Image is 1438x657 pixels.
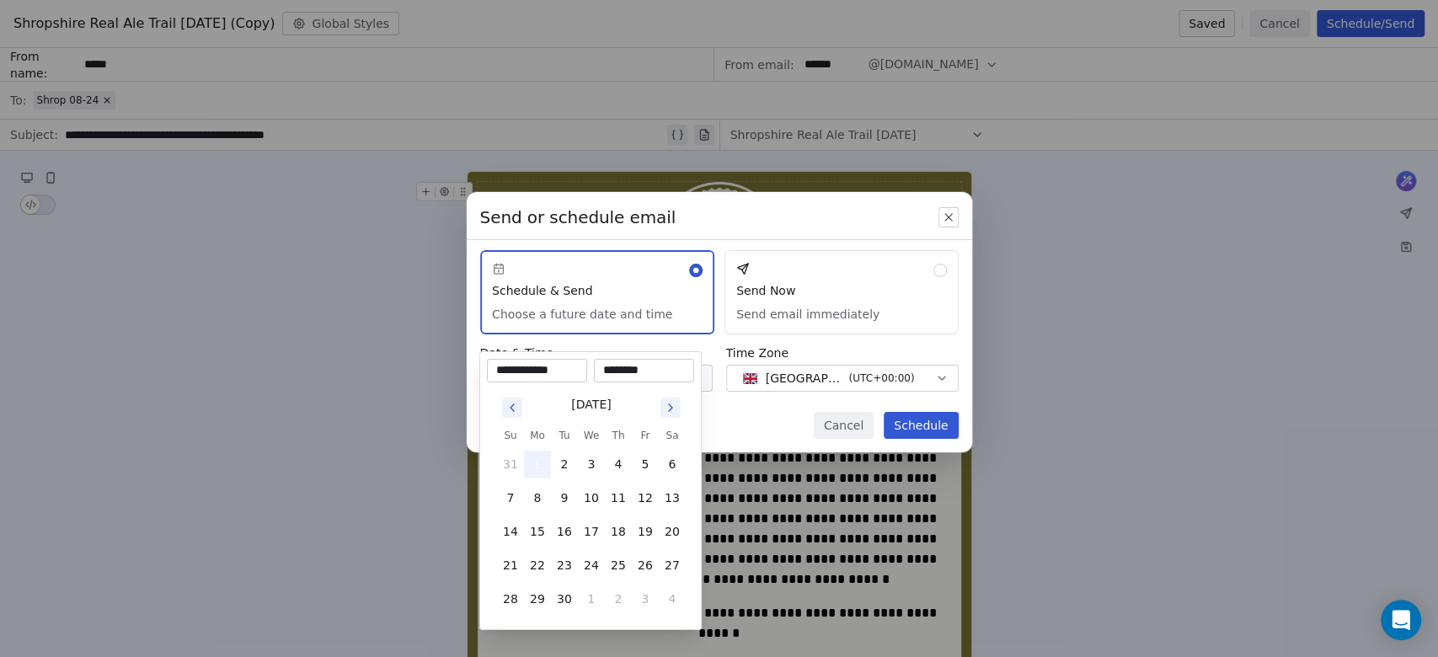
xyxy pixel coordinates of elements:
[551,552,578,579] button: 23
[524,451,551,478] button: 1
[551,585,578,612] button: 30
[551,518,578,545] button: 16
[659,451,686,478] button: 6
[578,451,605,478] button: 3
[571,396,611,414] div: [DATE]
[524,552,551,579] button: 22
[578,518,605,545] button: 17
[551,427,578,444] th: Tuesday
[551,451,578,478] button: 2
[605,518,632,545] button: 18
[659,518,686,545] button: 20
[632,484,659,511] button: 12
[497,451,524,478] button: 31
[497,518,524,545] button: 14
[578,585,605,612] button: 1
[497,427,524,444] th: Sunday
[578,427,605,444] th: Wednesday
[632,518,659,545] button: 19
[632,585,659,612] button: 3
[524,427,551,444] th: Monday
[524,585,551,612] button: 29
[551,484,578,511] button: 9
[578,552,605,579] button: 24
[659,484,686,511] button: 13
[578,484,605,511] button: 10
[632,427,659,444] th: Friday
[605,451,632,478] button: 4
[659,396,682,419] button: Go to next month
[605,427,632,444] th: Thursday
[497,585,524,612] button: 28
[632,552,659,579] button: 26
[500,396,524,419] button: Go to previous month
[497,552,524,579] button: 21
[659,585,686,612] button: 4
[659,552,686,579] button: 27
[524,518,551,545] button: 15
[659,427,686,444] th: Saturday
[497,484,524,511] button: 7
[605,552,632,579] button: 25
[524,484,551,511] button: 8
[605,484,632,511] button: 11
[632,451,659,478] button: 5
[605,585,632,612] button: 2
